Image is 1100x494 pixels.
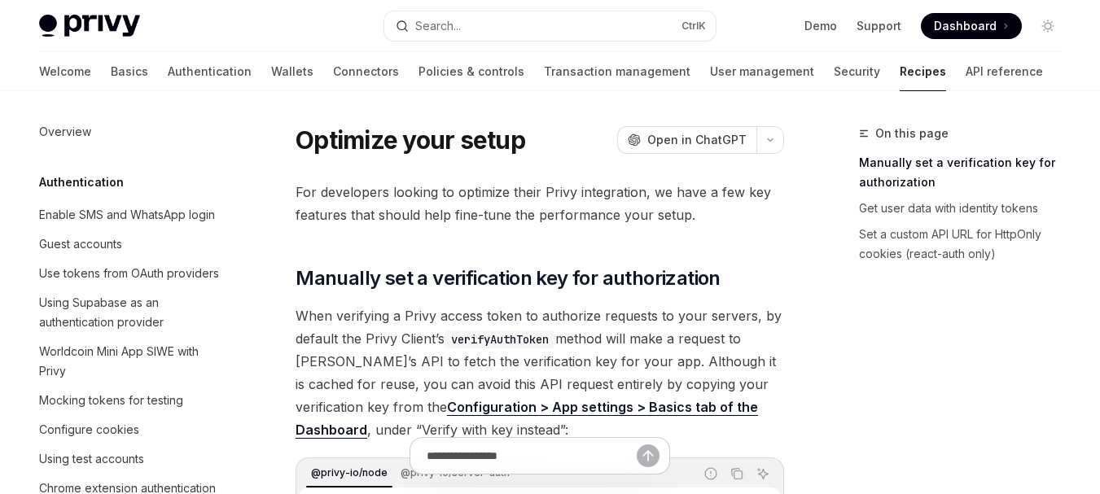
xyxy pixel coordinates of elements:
div: Using Supabase as an authentication provider [39,293,225,332]
button: Open in ChatGPT [617,126,756,154]
button: Open search [384,11,717,41]
div: Worldcoin Mini App SIWE with Privy [39,342,225,381]
a: Guest accounts [26,230,234,259]
a: API reference [966,52,1043,91]
a: Enable SMS and WhatsApp login [26,200,234,230]
div: Guest accounts [39,234,122,254]
a: Basics [111,52,148,91]
span: Manually set a verification key for authorization [296,265,721,291]
a: Using Supabase as an authentication provider [26,288,234,337]
a: Authentication [168,52,252,91]
button: Send message [637,444,660,467]
a: Policies & controls [419,52,524,91]
code: verifyAuthToken [445,330,555,348]
div: Search... [415,16,461,36]
div: Using test accounts [39,449,144,469]
span: On this page [875,124,949,143]
span: For developers looking to optimize their Privy integration, we have a few key features that shoul... [296,181,784,226]
a: Support [857,18,901,34]
h1: Optimize your setup [296,125,525,155]
div: Enable SMS and WhatsApp login [39,205,215,225]
a: Set a custom API URL for HttpOnly cookies (react-auth only) [859,221,1074,267]
a: Dashboard [921,13,1022,39]
span: Open in ChatGPT [647,132,747,148]
div: Overview [39,122,91,142]
a: Recipes [900,52,946,91]
a: Security [834,52,880,91]
input: Ask a question... [427,438,637,474]
a: Worldcoin Mini App SIWE with Privy [26,337,234,386]
img: light logo [39,15,140,37]
a: Connectors [333,52,399,91]
div: Mocking tokens for testing [39,391,183,410]
a: User management [710,52,814,91]
h5: Authentication [39,173,124,192]
a: Wallets [271,52,313,91]
a: Get user data with identity tokens [859,195,1074,221]
a: Transaction management [544,52,690,91]
a: Configure cookies [26,415,234,444]
a: Configuration > App settings > Basics tab of the Dashboard [296,399,758,439]
div: Use tokens from OAuth providers [39,264,219,283]
span: When verifying a Privy access token to authorize requests to your servers, by default the Privy C... [296,304,784,441]
a: Use tokens from OAuth providers [26,259,234,288]
span: Ctrl K [681,20,706,33]
a: Overview [26,117,234,146]
span: Dashboard [934,18,997,34]
a: Manually set a verification key for authorization [859,150,1074,195]
a: Mocking tokens for testing [26,386,234,415]
a: Using test accounts [26,444,234,474]
div: Configure cookies [39,420,139,439]
a: Welcome [39,52,91,91]
a: Demo [804,18,837,34]
button: Toggle dark mode [1035,13,1061,39]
